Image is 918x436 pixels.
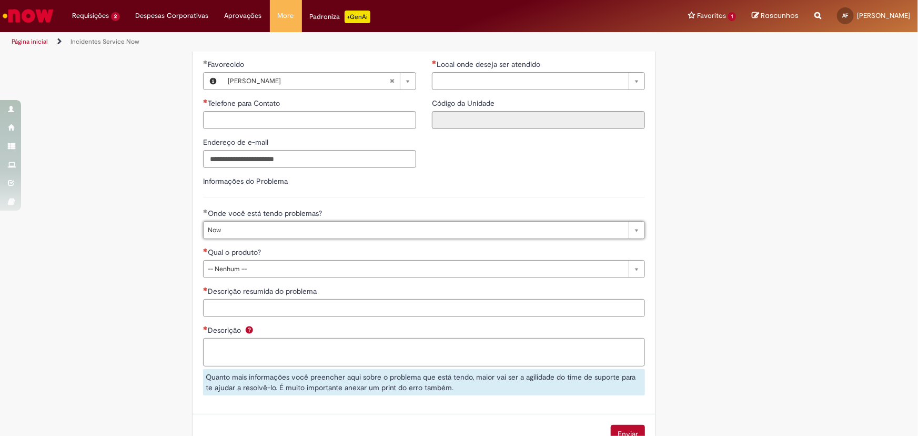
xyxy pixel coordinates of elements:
[8,32,604,52] ul: Trilhas de página
[752,11,799,21] a: Rascunhos
[432,111,645,129] input: Código da Unidade
[203,99,208,103] span: Necessários
[208,222,623,239] span: Now
[843,12,849,19] span: AF
[228,73,389,90] span: [PERSON_NAME]
[728,12,736,21] span: 1
[208,60,246,69] span: Favorecido, Alan Farias
[432,60,437,64] span: Necessários
[203,326,208,330] span: Necessários
[225,11,262,21] span: Aprovações
[204,73,223,90] button: Favorecido, Visualizar este registro Alan Farias
[203,287,208,291] span: Necessários
[208,247,263,257] span: Qual o produto?
[203,248,208,252] span: Necessários
[208,261,623,278] span: -- Nenhum --
[223,73,416,90] a: [PERSON_NAME]Limpar campo Favorecido
[345,11,370,23] p: +GenAi
[437,60,542,69] span: Necessários - Local onde deseja ser atendido
[203,60,208,64] span: Obrigatório Preenchido
[203,369,645,395] div: Quanto mais informações você preencher aqui sobre o problema que está tendo, maior vai ser a agil...
[761,11,799,21] span: Rascunhos
[72,11,109,21] span: Requisições
[1,5,55,26] img: ServiceNow
[70,37,139,46] a: Incidentes Service Now
[310,11,370,23] div: Padroniza
[208,98,282,108] span: Telefone para Contato
[208,286,319,296] span: Descrição resumida do problema
[432,98,497,108] label: Somente leitura - Código da Unidade
[136,11,209,21] span: Despesas Corporativas
[697,11,726,21] span: Favoritos
[203,209,208,213] span: Obrigatório Preenchido
[208,209,324,218] span: Onde você está tendo problemas?
[203,338,645,366] textarea: Descrição
[384,73,400,90] abbr: Limpar campo Favorecido
[278,11,294,21] span: More
[111,12,120,21] span: 2
[203,299,645,317] input: Descrição resumida do problema
[12,37,48,46] a: Página inicial
[203,111,416,129] input: Telefone para Contato
[203,176,288,186] label: Informações do Problema
[203,150,416,168] input: Endereço de e-mail
[208,325,243,335] span: Descrição
[203,137,270,147] span: Endereço de e-mail
[857,11,910,20] span: [PERSON_NAME]
[243,325,256,334] span: Ajuda para Descrição
[432,72,645,90] a: Limpar campo Local onde deseja ser atendido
